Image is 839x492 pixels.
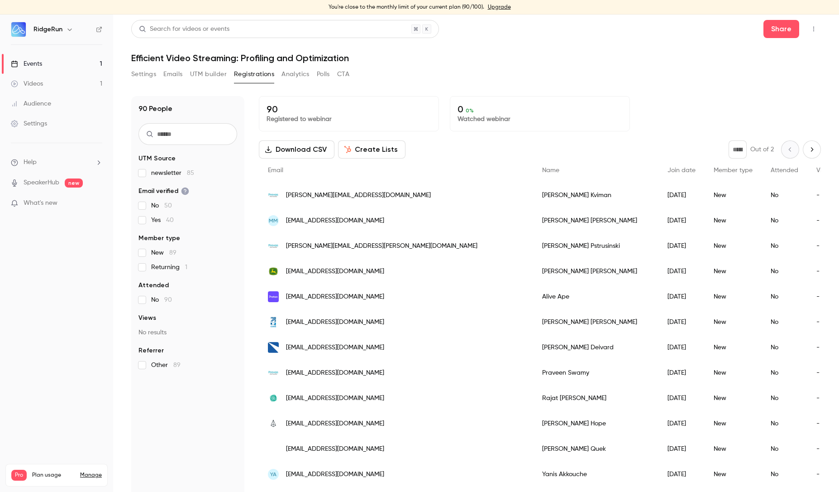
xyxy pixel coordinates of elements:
[163,67,182,82] button: Emails
[762,259,807,284] div: No
[803,140,821,159] button: Next page
[816,167,833,174] span: Views
[317,67,330,82] button: Polls
[762,360,807,386] div: No
[286,191,431,200] span: [PERSON_NAME][EMAIL_ADDRESS][DOMAIN_NAME]
[658,411,705,436] div: [DATE]
[705,462,762,487] div: New
[259,140,334,159] button: Download CSV
[458,104,622,115] p: 0
[533,284,658,309] div: Alive Ape
[762,284,807,309] div: No
[267,115,431,124] p: Registered to webinar
[268,167,283,174] span: Email
[533,386,658,411] div: Rajat [PERSON_NAME]
[705,233,762,259] div: New
[658,386,705,411] div: [DATE]
[771,167,798,174] span: Attended
[458,115,622,124] p: Watched webinar
[466,107,474,114] span: 0 %
[338,140,405,159] button: Create Lists
[11,79,43,88] div: Videos
[11,59,42,68] div: Events
[164,297,172,303] span: 90
[337,67,349,82] button: CTA
[286,444,384,454] span: [EMAIL_ADDRESS][DOMAIN_NAME]
[268,367,279,378] img: prevas.se
[762,183,807,208] div: No
[705,335,762,360] div: New
[185,264,187,270] span: 1
[65,178,83,188] span: new
[11,99,51,108] div: Audience
[762,411,807,436] div: No
[268,291,279,302] img: pm.me
[533,335,658,360] div: [PERSON_NAME] Deivard
[714,167,753,174] span: Member type
[286,241,477,251] span: [PERSON_NAME][EMAIL_ADDRESS][PERSON_NAME][DOMAIN_NAME]
[542,167,559,174] span: Name
[658,284,705,309] div: [DATE]
[151,248,176,257] span: New
[11,22,26,37] img: RidgeRun
[286,267,384,276] span: [EMAIL_ADDRESS][DOMAIN_NAME]
[268,241,279,251] img: prevas.se
[658,436,705,462] div: [DATE]
[658,259,705,284] div: [DATE]
[169,250,176,256] span: 89
[705,208,762,233] div: New
[151,216,174,225] span: Yes
[151,201,172,210] span: No
[533,360,658,386] div: Praveen Swamy
[658,360,705,386] div: [DATE]
[190,67,227,82] button: UTM builder
[705,360,762,386] div: New
[268,393,279,404] img: serket-tech.com
[762,436,807,462] div: No
[658,183,705,208] div: [DATE]
[762,335,807,360] div: No
[762,462,807,487] div: No
[131,53,821,63] h1: Efficient Video Streaming: Profiling and Optimization
[151,361,181,370] span: Other
[138,234,180,243] span: Member type
[138,187,189,196] span: Email verified
[658,462,705,487] div: [DATE]
[533,436,658,462] div: [PERSON_NAME] Quek
[705,183,762,208] div: New
[286,292,384,302] span: [EMAIL_ADDRESS][DOMAIN_NAME]
[138,346,164,355] span: Referrer
[667,167,696,174] span: Join date
[533,411,658,436] div: [PERSON_NAME] Hope
[268,448,279,450] img: stengg.com
[139,24,229,34] div: Search for videos or events
[24,198,57,208] span: What's new
[11,470,27,481] span: Pro
[151,169,194,178] span: newsletter
[533,259,658,284] div: [PERSON_NAME] [PERSON_NAME]
[488,4,511,11] a: Upgrade
[151,263,187,272] span: Returning
[533,309,658,335] div: [PERSON_NAME] [PERSON_NAME]
[138,103,172,114] h1: 90 People
[267,104,431,115] p: 90
[32,472,75,479] span: Plan usage
[762,208,807,233] div: No
[268,418,279,429] img: maritimerobotics.com
[80,472,102,479] a: Manage
[24,178,59,188] a: SpeakerHub
[286,470,384,479] span: [EMAIL_ADDRESS][DOMAIN_NAME]
[286,343,384,352] span: [EMAIL_ADDRESS][DOMAIN_NAME]
[138,154,237,370] section: facet-groups
[11,158,102,167] li: help-dropdown-opener
[762,386,807,411] div: No
[24,158,37,167] span: Help
[658,208,705,233] div: [DATE]
[286,394,384,403] span: [EMAIL_ADDRESS][DOMAIN_NAME]
[281,67,310,82] button: Analytics
[187,170,194,176] span: 85
[33,25,62,34] h6: RidgeRun
[138,154,176,163] span: UTM Source
[533,208,658,233] div: [PERSON_NAME] [PERSON_NAME]
[268,190,279,201] img: prevas.se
